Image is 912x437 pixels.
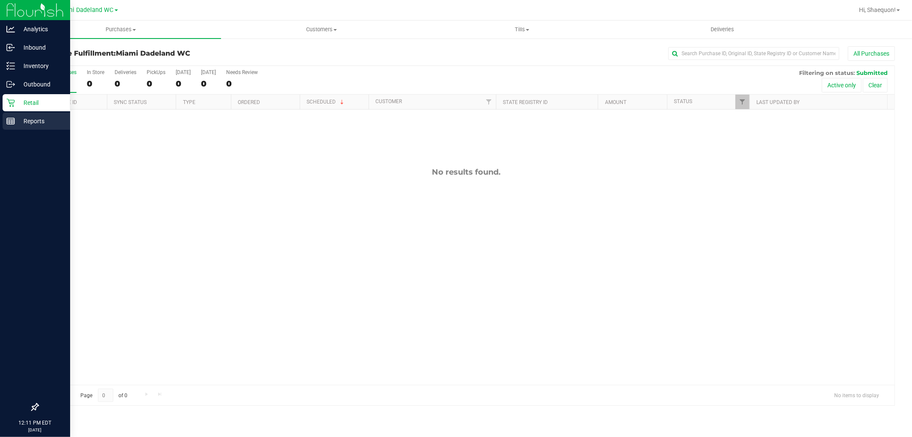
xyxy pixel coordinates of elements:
[38,50,323,57] h3: Purchase Fulfillment:
[4,427,66,433] p: [DATE]
[15,98,66,108] p: Retail
[422,26,622,33] span: Tills
[201,69,216,75] div: [DATE]
[503,99,548,105] a: State Registry ID
[176,69,191,75] div: [DATE]
[605,99,626,105] a: Amount
[21,21,221,39] a: Purchases
[183,99,195,105] a: Type
[422,21,622,39] a: Tills
[6,117,15,125] inline-svg: Reports
[674,98,692,104] a: Status
[87,69,104,75] div: In Store
[15,24,66,34] p: Analytics
[4,419,66,427] p: 12:11 PM EDT
[87,79,104,89] div: 0
[226,69,258,75] div: Needs Review
[859,6,896,13] span: Hi, Shaequon!
[6,25,15,33] inline-svg: Analytics
[226,79,258,89] div: 0
[21,26,221,33] span: Purchases
[116,49,190,57] span: Miami Dadeland WC
[856,69,888,76] span: Submitted
[15,61,66,71] p: Inventory
[221,21,422,39] a: Customers
[57,6,114,14] span: Miami Dadeland WC
[863,78,888,92] button: Clear
[73,389,135,402] span: Page of 0
[482,95,496,109] a: Filter
[114,99,147,105] a: Sync Status
[699,26,746,33] span: Deliveries
[6,98,15,107] inline-svg: Retail
[376,98,402,104] a: Customer
[6,62,15,70] inline-svg: Inventory
[38,167,894,177] div: No results found.
[6,43,15,52] inline-svg: Inbound
[115,79,136,89] div: 0
[848,46,895,61] button: All Purchases
[827,389,886,401] span: No items to display
[15,42,66,53] p: Inbound
[622,21,823,39] a: Deliveries
[307,99,346,105] a: Scheduled
[668,47,839,60] input: Search Purchase ID, Original ID, State Registry ID or Customer Name...
[15,79,66,89] p: Outbound
[221,26,421,33] span: Customers
[115,69,136,75] div: Deliveries
[147,69,165,75] div: PickUps
[201,79,216,89] div: 0
[6,80,15,89] inline-svg: Outbound
[799,69,855,76] span: Filtering on status:
[822,78,862,92] button: Active only
[735,95,750,109] a: Filter
[147,79,165,89] div: 0
[15,116,66,126] p: Reports
[756,99,800,105] a: Last Updated By
[238,99,260,105] a: Ordered
[176,79,191,89] div: 0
